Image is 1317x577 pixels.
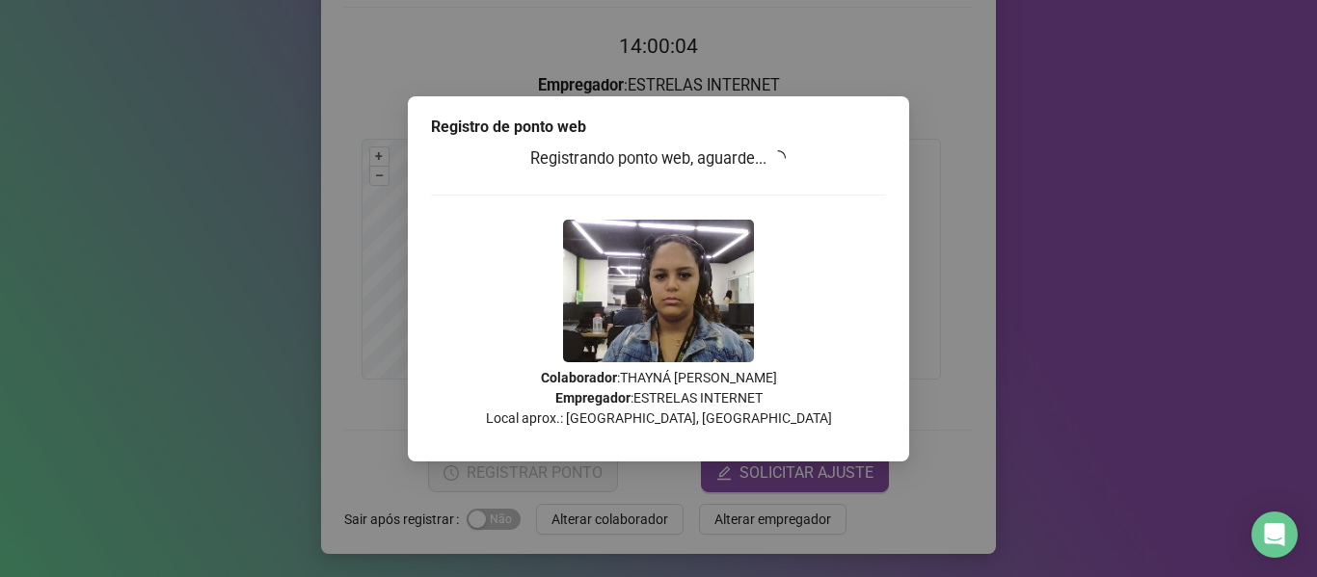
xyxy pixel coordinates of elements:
[770,150,786,166] span: loading
[431,368,886,429] p: : THAYNÁ [PERSON_NAME] : ESTRELAS INTERNET Local aprox.: [GEOGRAPHIC_DATA], [GEOGRAPHIC_DATA]
[541,370,617,385] strong: Colaborador
[555,390,631,406] strong: Empregador
[431,116,886,139] div: Registro de ponto web
[563,220,754,362] img: 2Q==
[1251,511,1298,558] div: Open Intercom Messenger
[431,146,886,171] h3: Registrando ponto web, aguarde...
